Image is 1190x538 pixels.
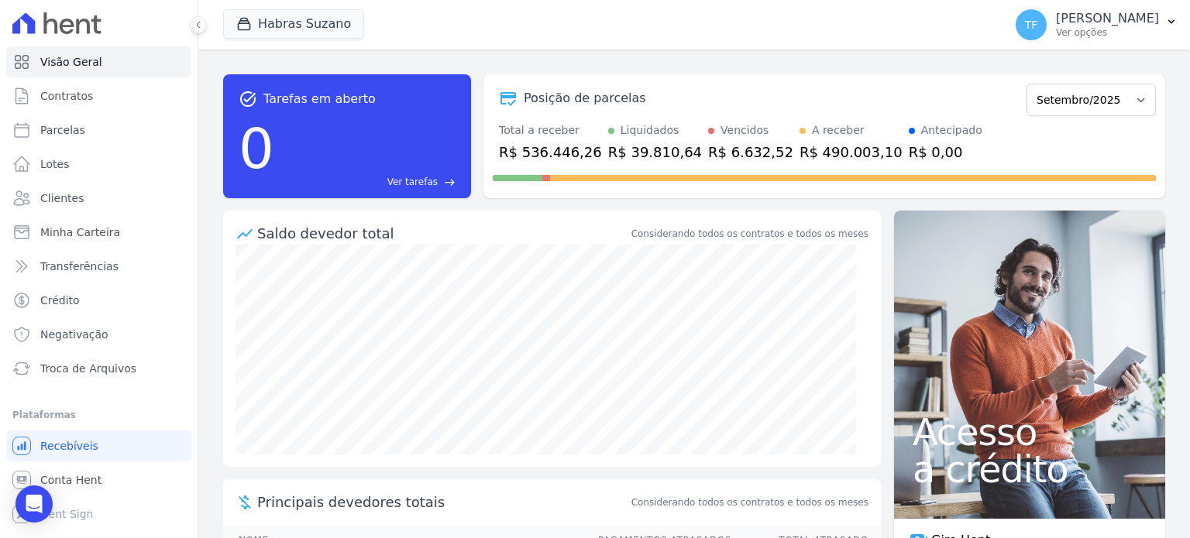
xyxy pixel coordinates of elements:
p: [PERSON_NAME] [1056,11,1159,26]
span: Parcelas [40,122,85,138]
div: A receber [812,122,865,139]
span: TF [1025,19,1038,30]
span: Crédito [40,293,80,308]
span: Transferências [40,259,119,274]
span: Contratos [40,88,93,104]
span: Principais devedores totais [257,492,628,512]
div: R$ 0,00 [909,142,982,163]
p: Ver opções [1056,26,1159,39]
a: Transferências [6,251,191,282]
a: Visão Geral [6,46,191,77]
span: a crédito [913,451,1147,488]
div: Vencidos [721,122,769,139]
a: Troca de Arquivos [6,353,191,384]
a: Ver tarefas east [280,175,456,189]
a: Clientes [6,183,191,214]
a: Recebíveis [6,430,191,461]
span: Clientes [40,190,84,206]
a: Conta Hent [6,464,191,495]
span: Tarefas em aberto [263,90,376,108]
a: Contratos [6,81,191,111]
a: Minha Carteira [6,217,191,248]
a: Negativação [6,319,191,350]
span: Ver tarefas [387,175,438,189]
div: R$ 39.810,64 [608,142,702,163]
span: Acesso [913,413,1147,451]
div: 0 [239,108,274,189]
div: Open Intercom Messenger [15,485,53,523]
div: R$ 490.003,10 [800,142,903,163]
div: Antecipado [921,122,982,139]
span: Visão Geral [40,54,102,70]
span: Considerando todos os contratos e todos os meses [631,495,868,509]
div: Total a receber [499,122,602,139]
div: R$ 6.632,52 [708,142,793,163]
span: east [444,176,456,188]
div: Posição de parcelas [524,89,646,108]
span: Recebíveis [40,438,98,454]
span: Troca de Arquivos [40,361,136,376]
a: Crédito [6,285,191,316]
div: Plataformas [12,406,185,424]
span: Minha Carteira [40,224,120,240]
div: Saldo devedor total [257,223,628,244]
button: Habras Suzano [223,9,364,39]
button: TF [PERSON_NAME] Ver opções [1003,3,1190,46]
span: Conta Hent [40,472,101,488]
a: Parcelas [6,115,191,146]
div: Considerando todos os contratos e todos os meses [631,227,868,241]
div: Liquidados [621,122,679,139]
span: Negativação [40,327,108,342]
span: Lotes [40,156,70,172]
span: task_alt [239,90,257,108]
a: Lotes [6,149,191,180]
div: R$ 536.446,26 [499,142,602,163]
